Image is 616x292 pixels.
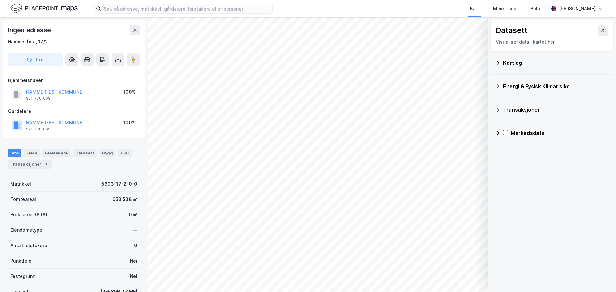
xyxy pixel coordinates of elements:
div: Bruksareal (BRA) [10,211,47,219]
div: 1 [43,161,49,167]
div: — [133,226,137,234]
div: 0 ㎡ [129,211,137,219]
div: Datasett [496,25,527,36]
div: Bygg [99,149,116,157]
div: 653 538 ㎡ [112,196,137,203]
div: Datasett [73,149,97,157]
img: logo.f888ab2527a4732fd821a326f86c7f29.svg [10,3,78,14]
div: [PERSON_NAME] [559,5,595,13]
div: Transaksjoner [8,160,52,169]
div: 100% [123,88,136,96]
div: Punktleie [10,257,31,265]
iframe: Chat Widget [584,261,616,292]
div: 0 [134,242,137,249]
button: Tag [8,53,63,66]
div: Kart [470,5,479,13]
div: 5603-17-2-0-0 [101,180,137,188]
div: Eiere [24,149,40,157]
div: Matrikkel [10,180,31,188]
div: 100% [123,119,136,127]
div: Info [8,149,21,157]
div: Kartlag [503,59,608,67]
div: Visualiser data i kartet her. [496,38,608,46]
div: Kontrollprogram for chat [584,261,616,292]
div: Energi & Fysisk Klimarisiko [503,82,608,90]
div: Bolig [530,5,542,13]
div: 921 770 669 [26,96,51,101]
div: Nei [130,272,137,280]
div: Eiendomstype [10,226,42,234]
div: Leietakere [42,149,70,157]
div: Transaksjoner [503,106,608,113]
div: Hjemmelshaver [8,77,140,84]
div: Tomteareal [10,196,36,203]
div: Markedsdata [511,129,608,137]
div: Hammerfest, 17/2 [8,38,48,46]
div: Antall leietakere [10,242,47,249]
div: Nei [130,257,137,265]
input: Søk på adresse, matrikkel, gårdeiere, leietakere eller personer [101,4,272,13]
div: 921 770 669 [26,127,51,132]
div: Ingen adresse [8,25,52,35]
div: ESG [118,149,132,157]
div: Festegrunn [10,272,35,280]
div: Mine Tags [493,5,516,13]
div: Gårdeiere [8,107,140,115]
